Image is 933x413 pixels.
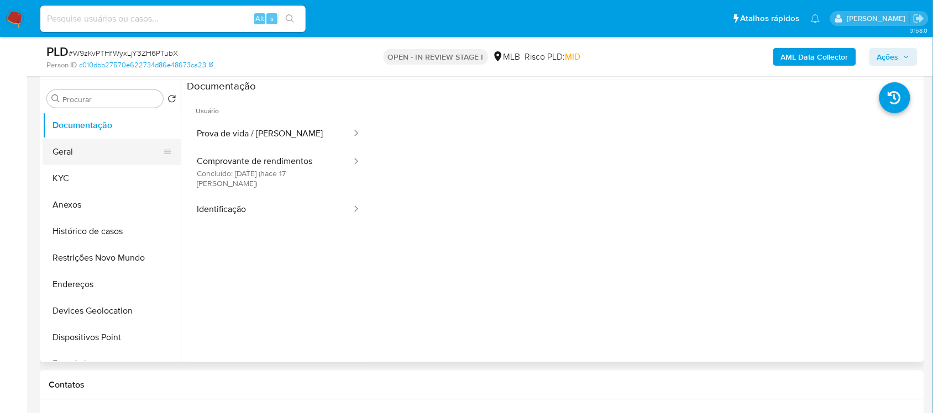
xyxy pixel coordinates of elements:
b: PLD [46,43,69,60]
span: Risco PLD: [525,51,581,63]
button: Dispositivos Point [43,324,181,351]
button: Empréstimos [43,351,181,377]
button: AML Data Collector [773,48,856,66]
a: c010dbb27570e622734d86e48673ca23 [79,60,213,70]
span: 3.158.0 [910,26,927,35]
button: Histórico de casos [43,218,181,245]
button: Procurar [51,94,60,103]
span: Ações [877,48,899,66]
span: s [270,13,274,24]
button: Endereços [43,271,181,298]
button: Anexos [43,192,181,218]
button: Restrições Novo Mundo [43,245,181,271]
button: search-icon [279,11,301,27]
button: Documentação [43,112,181,139]
span: Atalhos rápidos [741,13,800,24]
b: Person ID [46,60,77,70]
p: jonathan.shikay@mercadolivre.com [847,13,909,24]
input: Procurar [62,94,159,104]
div: MLB [492,51,521,63]
b: AML Data Collector [781,48,848,66]
span: # W9zKvPTHfWyxLjY3ZH6PTubX [69,47,178,59]
a: Sair [913,13,925,24]
h1: Contatos [49,379,915,390]
button: Devices Geolocation [43,298,181,324]
button: Retornar ao pedido padrão [167,94,176,107]
input: Pesquise usuários ou casos... [40,12,306,26]
span: MID [565,50,581,63]
a: Notificações [811,14,820,23]
button: KYC [43,165,181,192]
button: Ações [869,48,918,66]
button: Geral [43,139,172,165]
span: Alt [255,13,264,24]
p: OPEN - IN REVIEW STAGE I [384,49,488,65]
